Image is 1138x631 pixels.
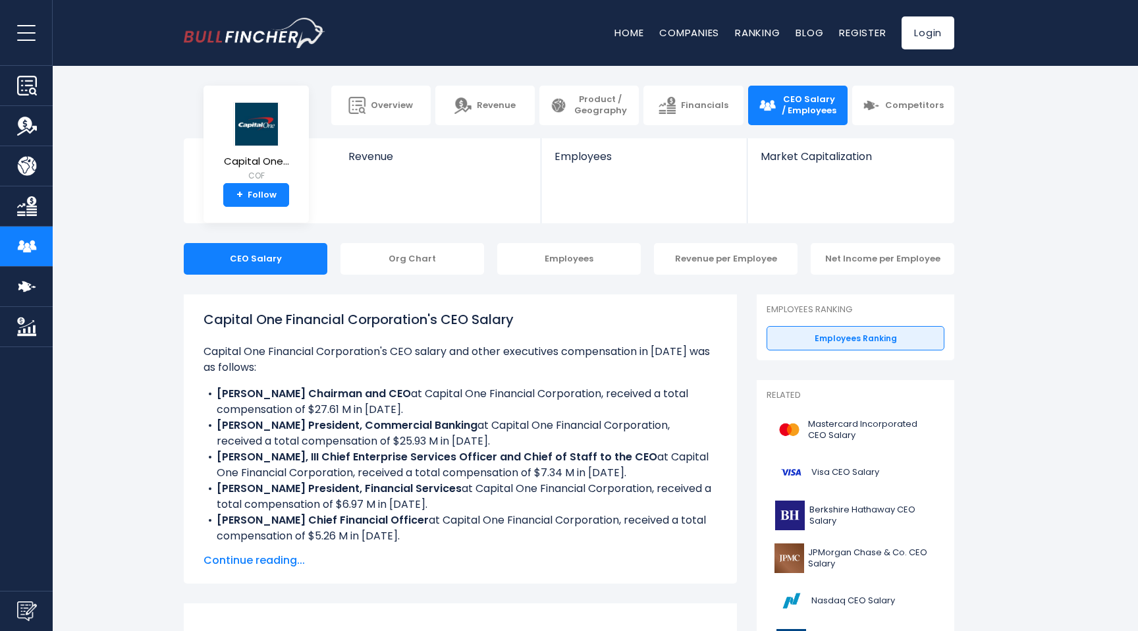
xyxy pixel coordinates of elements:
b: [PERSON_NAME] President, Financial Services [217,481,462,496]
a: Go to homepage [184,18,325,48]
img: JPM logo [774,543,804,573]
a: Ranking [735,26,780,40]
b: [PERSON_NAME] Chairman and CEO [217,386,411,401]
a: Revenue [435,86,535,125]
span: Nasdaq CEO Salary [811,595,895,607]
span: Continue reading... [203,553,717,568]
span: JPMorgan Chase & Co. CEO Salary [808,547,936,570]
a: Financials [643,86,743,125]
b: [PERSON_NAME] President, Commercial Banking [217,418,477,433]
span: Product / Geography [572,94,628,117]
a: JPMorgan Chase & Co. CEO Salary [767,540,944,576]
a: Capital One... COF [223,101,290,184]
li: at Capital One Financial Corporation, received a total compensation of $5.26 M in [DATE]. [203,512,717,544]
span: Competitors [885,100,944,111]
a: Revenue [335,138,541,185]
li: at Capital One Financial Corporation, received a total compensation of $6.97 M in [DATE]. [203,481,717,512]
img: V logo [774,458,807,487]
a: Home [614,26,643,40]
a: Product / Geography [539,86,639,125]
a: CEO Salary / Employees [748,86,848,125]
p: Employees Ranking [767,304,944,315]
b: [PERSON_NAME] Chief Financial Officer [217,512,429,528]
li: at Capital One Financial Corporation, received a total compensation of $7.34 M in [DATE]. [203,449,717,481]
span: Berkshire Hathaway CEO Salary [809,505,936,527]
li: at Capital One Financial Corporation, received a total compensation of $25.93 M in [DATE]. [203,418,717,449]
img: NDAQ logo [774,586,807,616]
li: at Capital One Financial Corporation, received a total compensation of $27.61 M in [DATE]. [203,386,717,418]
a: Employees Ranking [767,326,944,351]
a: Nasdaq CEO Salary [767,583,944,619]
a: Blog [796,26,823,40]
div: Revenue per Employee [654,243,798,275]
a: Market Capitalization [747,138,953,185]
h1: Capital One Financial Corporation's CEO Salary [203,310,717,329]
span: Market Capitalization [761,150,940,163]
span: Visa CEO Salary [811,467,879,478]
p: Related [767,390,944,401]
span: Revenue [348,150,528,163]
span: CEO Salary / Employees [781,94,837,117]
div: Net Income per Employee [811,243,954,275]
span: Employees [555,150,733,163]
a: Overview [331,86,431,125]
small: COF [224,170,289,182]
span: Overview [371,100,413,111]
span: Revenue [477,100,516,111]
div: CEO Salary [184,243,327,275]
a: Employees [541,138,746,185]
a: +Follow [223,183,289,207]
p: Capital One Financial Corporation's CEO salary and other executives compensation in [DATE] was as... [203,344,717,375]
strong: + [236,189,243,201]
b: [PERSON_NAME], III Chief Enterprise Services Officer and Chief of Staff to the CEO [217,449,657,464]
a: Berkshire Hathaway CEO Salary [767,497,944,534]
a: Visa CEO Salary [767,454,944,491]
a: Register [839,26,886,40]
div: Org Chart [340,243,484,275]
a: Competitors [852,86,954,125]
a: Mastercard Incorporated CEO Salary [767,412,944,448]
img: BRK-B logo [774,501,805,530]
img: bullfincher logo [184,18,325,48]
span: Mastercard Incorporated CEO Salary [808,419,936,441]
span: Capital One... [224,156,289,167]
img: MA logo [774,415,804,445]
a: Login [902,16,954,49]
a: Companies [659,26,719,40]
span: Financials [681,100,728,111]
div: Employees [497,243,641,275]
